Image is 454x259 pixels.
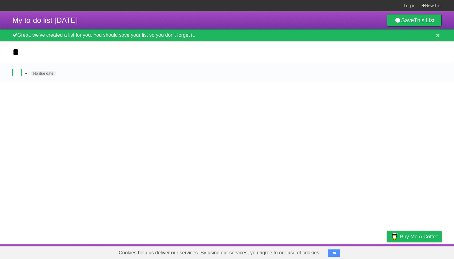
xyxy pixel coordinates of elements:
[379,246,395,257] a: Privacy
[31,71,56,76] span: No due date
[403,246,442,257] a: Suggest a feature
[25,69,29,77] span: -
[12,16,78,24] span: My to-do list [DATE]
[414,17,435,23] b: This List
[390,231,398,242] img: Buy me a coffee
[387,14,442,27] a: SaveThis List
[305,246,318,257] a: About
[328,249,340,257] button: OK
[112,247,327,259] span: Cookies help us deliver our services. By using our services, you agree to our use of cookies.
[358,246,372,257] a: Terms
[387,231,442,242] a: Buy me a coffee
[12,68,22,77] label: Done
[400,231,439,242] span: Buy me a coffee
[325,246,350,257] a: Developers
